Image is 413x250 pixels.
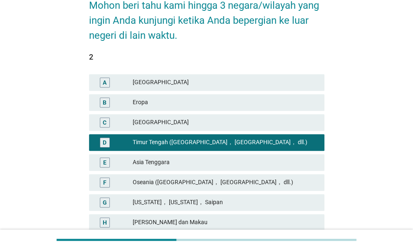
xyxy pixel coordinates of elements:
[103,198,107,207] div: G
[133,117,318,127] div: [GEOGRAPHIC_DATA]
[103,138,106,147] div: D
[103,158,106,167] div: E
[133,97,318,107] div: Eropa
[133,177,318,187] div: Oseania ([GEOGRAPHIC_DATA]， [GEOGRAPHIC_DATA]， dll.)
[89,51,324,62] div: 2
[133,197,318,207] div: [US_STATE]， [US_STATE]， Saipan
[103,98,106,107] div: B
[133,77,318,87] div: [GEOGRAPHIC_DATA]
[103,78,106,87] div: A
[103,178,106,187] div: F
[103,118,106,127] div: C
[103,218,107,227] div: H
[133,137,318,147] div: Timur Tengah ([GEOGRAPHIC_DATA]， [GEOGRAPHIC_DATA]， dll.)
[133,217,318,227] div: [PERSON_NAME] dan Makau
[133,157,318,167] div: Asia Tenggara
